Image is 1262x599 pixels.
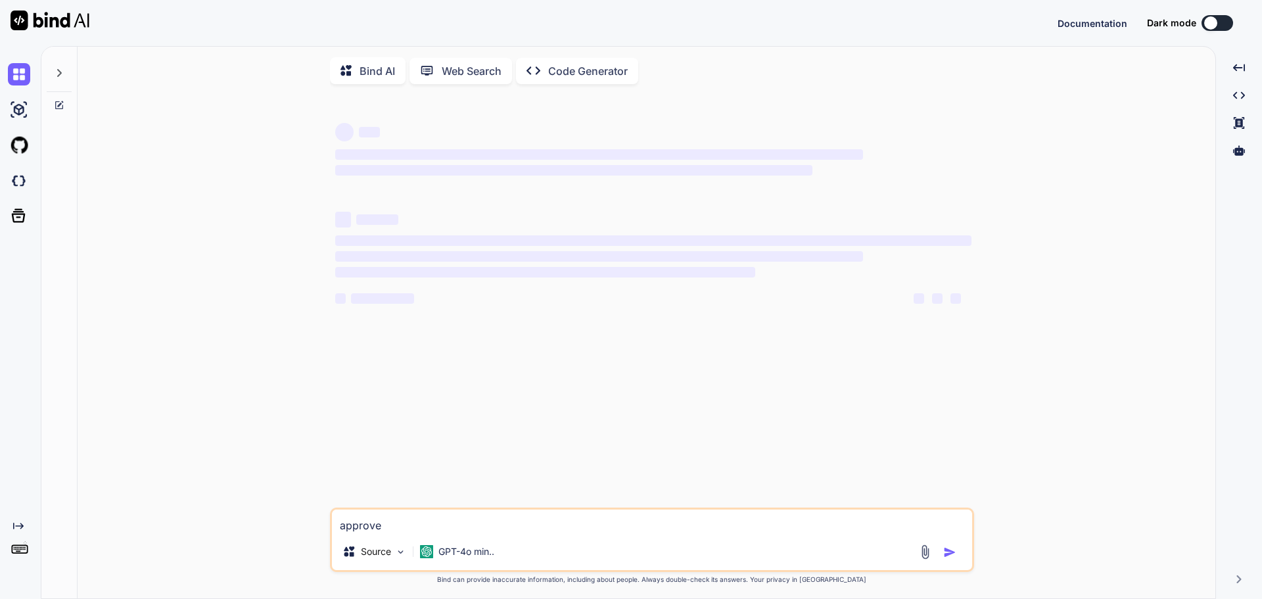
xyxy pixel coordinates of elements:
[11,11,89,30] img: Bind AI
[420,545,433,558] img: GPT-4o mini
[8,134,30,156] img: githubLight
[1147,16,1196,30] span: Dark mode
[8,99,30,121] img: ai-studio
[351,293,414,304] span: ‌
[438,545,494,558] p: GPT-4o min..
[548,63,628,79] p: Code Generator
[330,575,974,585] p: Bind can provide inaccurate information, including about people. Always double-check its answers....
[335,212,351,228] span: ‌
[359,127,380,137] span: ‌
[360,63,395,79] p: Bind AI
[335,267,755,277] span: ‌
[950,293,961,304] span: ‌
[356,214,398,225] span: ‌
[335,293,346,304] span: ‌
[8,63,30,85] img: chat
[1058,18,1127,29] span: Documentation
[335,123,354,141] span: ‌
[943,546,956,559] img: icon
[335,149,863,160] span: ‌
[442,63,502,79] p: Web Search
[914,293,924,304] span: ‌
[361,545,391,558] p: Source
[1058,16,1127,30] button: Documentation
[332,510,972,533] textarea: approve
[335,165,812,176] span: ‌
[8,170,30,192] img: darkCloudIdeIcon
[335,251,863,262] span: ‌
[932,293,943,304] span: ‌
[395,546,406,558] img: Pick Models
[918,544,933,560] img: attachment
[335,235,971,246] span: ‌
